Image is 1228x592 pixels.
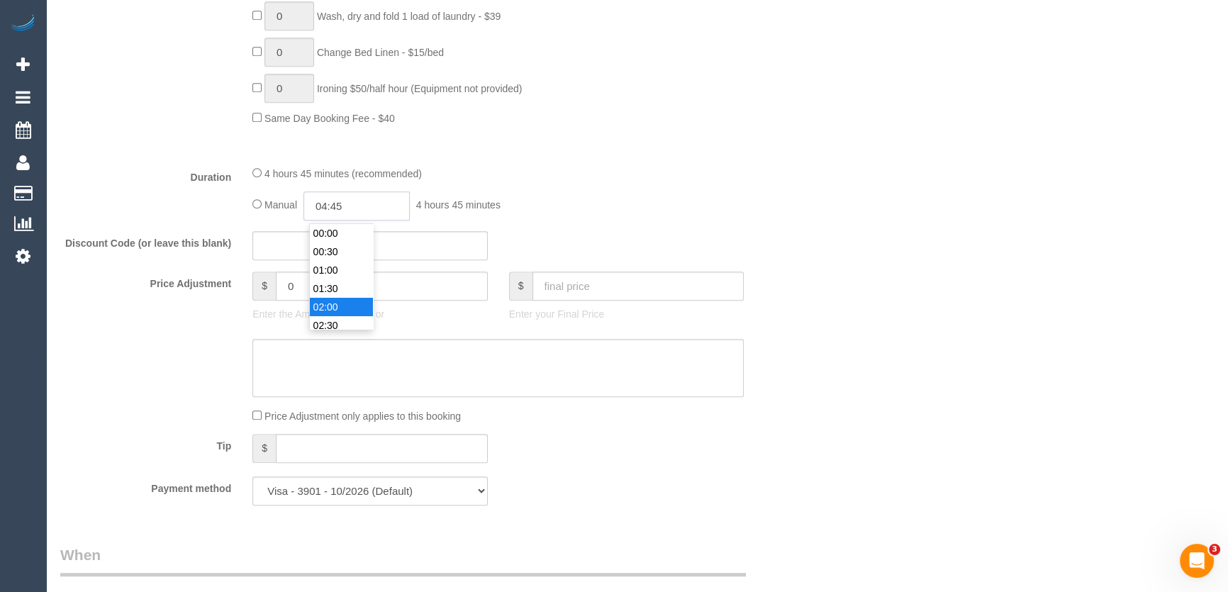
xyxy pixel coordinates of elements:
[50,476,242,496] label: Payment method
[1180,544,1214,578] iframe: Intercom live chat
[252,272,276,301] span: $
[509,307,744,321] p: Enter your Final Price
[317,83,523,94] span: Ironing $50/half hour (Equipment not provided)
[252,434,276,463] span: $
[532,272,744,301] input: final price
[50,272,242,291] label: Price Adjustment
[60,544,746,576] legend: When
[509,272,532,301] span: $
[1209,544,1220,555] span: 3
[310,242,373,261] li: 00:30
[264,199,297,211] span: Manual
[310,279,373,298] li: 01:30
[416,199,501,211] span: 4 hours 45 minutes
[264,168,422,179] span: 4 hours 45 minutes (recommended)
[264,411,461,422] span: Price Adjustment only applies to this booking
[317,11,501,22] span: Wash, dry and fold 1 load of laundry - $39
[317,47,444,58] span: Change Bed Linen - $15/bed
[252,307,488,321] p: Enter the Amount to Adjust, or
[50,231,242,250] label: Discount Code (or leave this blank)
[310,298,373,316] li: 02:00
[310,261,373,279] li: 01:00
[9,14,37,34] img: Automaid Logo
[310,316,373,335] li: 02:30
[50,434,242,453] label: Tip
[50,165,242,184] label: Duration
[264,113,395,124] span: Same Day Booking Fee - $40
[310,224,373,242] li: 00:00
